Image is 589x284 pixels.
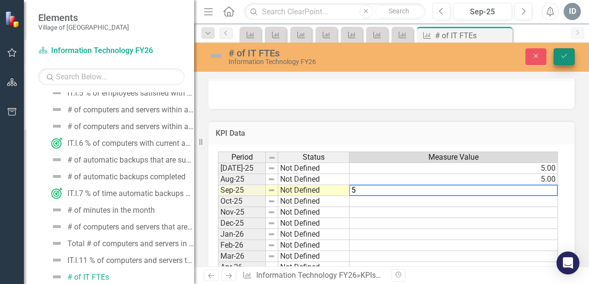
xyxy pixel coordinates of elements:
[51,254,63,266] img: Not Defined
[268,208,275,216] img: 8DAGhfEEPCf229AAAAAElFTkSuQmCC
[278,229,349,240] td: Not Defined
[67,156,194,164] div: # of automatic backups that are successful
[49,119,194,134] a: # of computers and servers within an active threshold
[38,68,185,85] input: Search Below...
[268,263,275,271] img: 8DAGhfEEPCf229AAAAAElFTkSuQmCC
[49,152,194,167] a: # of automatic backups that are successful
[218,163,266,174] td: [DATE]-25
[349,174,558,185] td: 5.00
[51,238,63,249] img: Not Defined
[278,262,349,273] td: Not Defined
[256,271,357,280] a: Information Technology FY26
[51,137,63,149] img: On Target
[218,174,266,185] td: Aug-25
[278,196,349,207] td: Not Defined
[278,251,349,262] td: Not Defined
[268,164,275,172] img: 8DAGhfEEPCf229AAAAAElFTkSuQmCC
[51,271,63,283] img: Not Defined
[67,256,194,265] div: IT.I.11 % of computers and servers that are [DEMOGRAPHIC_DATA] or less
[268,241,275,249] img: 8DAGhfEEPCf229AAAAAElFTkSuQmCC
[244,3,425,20] input: Search ClearPoint...
[360,271,381,280] a: KPIs
[564,3,581,20] button: ID
[268,219,275,227] img: 8DAGhfEEPCf229AAAAAElFTkSuQmCC
[67,273,109,282] div: # of IT FTEs
[229,48,405,58] div: # of IT FTEs
[278,174,349,185] td: Not Defined
[49,102,194,117] a: # of computers and servers within an active threshold that have current antivirus protection
[278,163,349,174] td: Not Defined
[218,185,266,196] td: Sep-25
[278,185,349,196] td: Not Defined
[51,104,63,115] img: Not Defined
[278,207,349,218] td: Not Defined
[67,173,185,181] div: # of automatic backups completed
[231,153,253,162] span: Period
[51,221,63,232] img: Not Defined
[51,187,63,199] img: On Target
[49,169,185,184] a: # of automatic backups completed
[38,12,129,23] span: Elements
[278,218,349,229] td: Not Defined
[229,58,405,66] div: Information Technology FY26
[51,87,63,98] img: Not Defined
[67,189,194,198] div: IT.I.7 % of time automatic backups are successful
[208,48,224,64] img: Not Defined
[349,163,558,174] td: 5.00
[435,30,510,42] div: # of IT FTEs
[268,230,275,238] img: 8DAGhfEEPCf229AAAAAElFTkSuQmCC
[218,229,266,240] td: Jan-26
[218,262,266,273] td: Apr-26
[556,251,579,274] div: Open Intercom Messenger
[216,129,567,138] h3: KPI Data
[375,5,423,18] button: Search
[268,175,275,183] img: 8DAGhfEEPCf229AAAAAElFTkSuQmCC
[389,7,409,15] span: Search
[67,206,155,215] div: # of minutes in the month
[67,106,194,114] div: # of computers and servers within an active threshold that have current antivirus protection
[67,240,194,248] div: Total # of computers and servers in inventory
[49,135,194,151] a: IT.I.6 % of computers with current antivirus protection
[218,218,266,229] td: Dec-25
[268,154,276,162] img: 8DAGhfEEPCf229AAAAAElFTkSuQmCC
[67,223,194,231] div: # of computers and servers that are [DEMOGRAPHIC_DATA] or less
[49,252,194,268] a: IT.I.11 % of computers and servers that are [DEMOGRAPHIC_DATA] or less
[51,171,63,182] img: Not Defined
[49,186,194,201] a: IT.I.7 % of time automatic backups are successful
[453,3,512,20] button: Sep-25
[5,11,22,27] img: ClearPoint Strategy
[49,219,194,234] a: # of computers and servers that are [DEMOGRAPHIC_DATA] or less
[428,153,479,162] span: Measure Value
[268,252,275,260] img: 8DAGhfEEPCf229AAAAAElFTkSuQmCC
[457,6,509,18] div: Sep-25
[49,236,194,251] a: Total # of computers and servers in inventory
[218,240,266,251] td: Feb-26
[278,240,349,251] td: Not Defined
[242,270,384,281] div: » »
[49,202,155,218] a: # of minutes in the month
[51,204,63,216] img: Not Defined
[67,139,194,148] div: IT.I.6 % of computers with current antivirus protection
[303,153,325,162] span: Status
[67,122,194,131] div: # of computers and servers within an active threshold
[38,23,129,31] small: Village of [GEOGRAPHIC_DATA]
[218,196,266,207] td: Oct-25
[218,207,266,218] td: Nov-25
[49,85,194,100] a: IT.I.5 % of employees satisfied with the timeliness of IT help desk services
[51,120,63,132] img: Not Defined
[51,154,63,165] img: Not Defined
[218,251,266,262] td: Mar-26
[268,186,275,194] img: 8DAGhfEEPCf229AAAAAElFTkSuQmCC
[38,45,158,56] a: Information Technology FY26
[67,89,194,98] div: IT.I.5 % of employees satisfied with the timeliness of IT help desk services
[268,197,275,205] img: 8DAGhfEEPCf229AAAAAElFTkSuQmCC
